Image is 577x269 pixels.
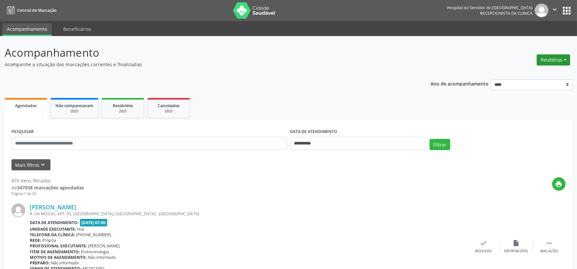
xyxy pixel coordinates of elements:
span: [DATE] 07:00 [80,219,107,226]
b: Data de atendimento: [30,220,79,225]
button: Mais filtroskeyboard_arrow_down [11,159,50,171]
div: Exportar (PDF) [505,249,528,254]
label: PESQUISAR [11,127,34,137]
p: Acompanhe a situação das marcações correntes e finalizadas [5,61,402,68]
div: R. DA MOCAS, APT. 05, [GEOGRAPHIC_DATA], [GEOGRAPHIC_DATA] - [GEOGRAPHIC_DATA] [30,211,467,217]
i:  [551,6,558,13]
img: img [535,4,548,17]
i: keyboard_arrow_down [40,161,47,168]
button:  [548,4,561,17]
div: 2025 [55,109,93,114]
b: Item de agendamento: [30,249,80,255]
span: Endocrinologia [81,249,109,255]
span: Não informado [51,260,79,266]
button: print [552,177,566,191]
b: Rede: [30,238,41,243]
span: Cancelados [158,103,180,108]
span: Não compareceram [55,103,93,108]
div: 2025 [106,109,139,114]
div: 470 itens filtrados [11,177,84,184]
button: Filtrar [430,139,450,150]
p: Acompanhamento [5,45,402,61]
b: Motivo de agendamento: [30,255,87,260]
b: Preparo: [30,260,50,266]
span: Própria [43,238,56,243]
button: Relatórios [537,54,570,66]
div: 2025 [152,109,185,114]
div: Página 1 de 32 [11,191,84,197]
span: Resolvidos [113,103,133,108]
strong: 347038 marcações agendadas [17,184,84,191]
span: Hse [77,226,85,232]
label: DATA DE ATENDIMENTO [290,127,337,137]
i: print [555,181,563,188]
i: check [480,240,487,247]
a: Beneficiários [59,23,96,35]
span: Não informado [88,255,116,260]
a: Central de Marcação [5,5,56,16]
i:  [546,240,553,247]
b: Telefone da clínica: [30,232,75,238]
div: Hospital do Servidor do [GEOGRAPHIC_DATA] [447,5,532,10]
a: [PERSON_NAME] [30,203,76,211]
p: Ano de acompanhamento [431,79,489,87]
b: Unidade executante: [30,226,76,232]
i: insert_drive_file [513,240,520,247]
button: apps [561,5,572,16]
div: Mais ações [540,249,558,254]
span: [PHONE_NUMBER] [76,232,111,238]
a: Acompanhamento [2,23,52,36]
span: Central de Marcação [17,8,56,13]
div: Resolvido [475,249,492,254]
span: [PERSON_NAME] [88,243,120,249]
span: Agendados [15,103,37,108]
img: img [11,203,25,217]
b: Profissional executante: [30,243,87,249]
span: Recepcionista da clínica [480,10,532,16]
div: de [11,184,84,191]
